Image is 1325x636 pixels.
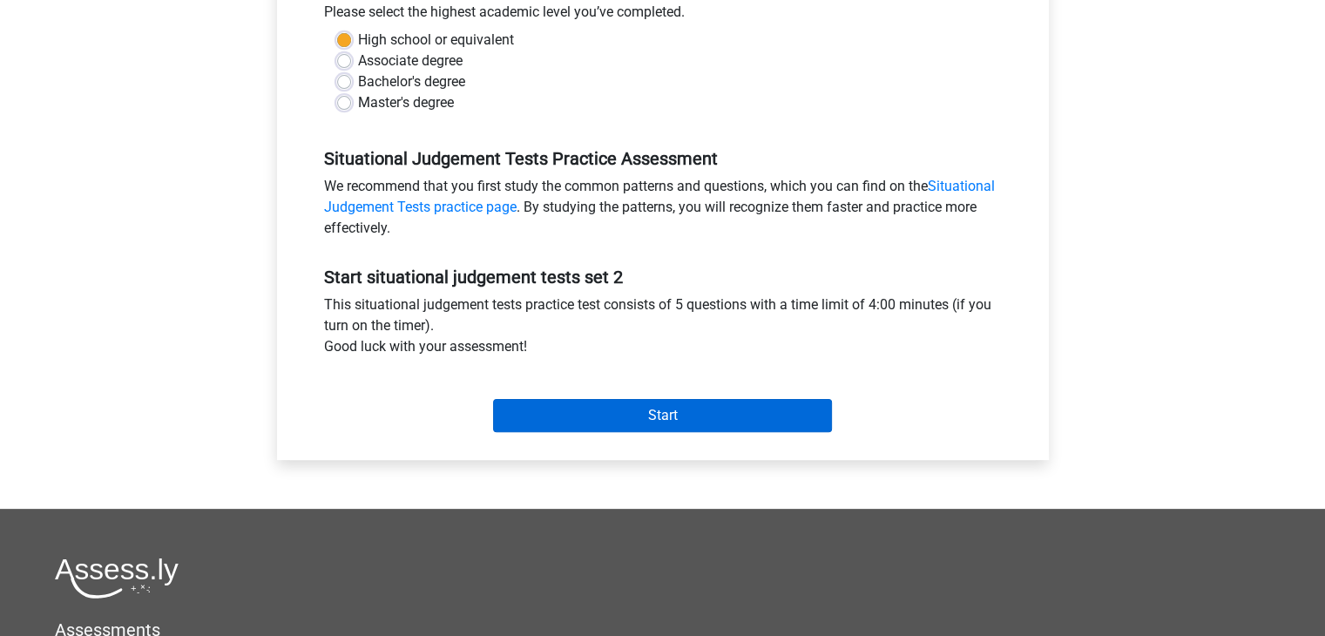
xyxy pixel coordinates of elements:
label: Bachelor's degree [358,71,465,92]
label: High school or equivalent [358,30,514,51]
div: Please select the highest academic level you’ve completed. [311,2,1015,30]
h5: Start situational judgement tests set 2 [324,267,1002,288]
div: We recommend that you first study the common patterns and questions, which you can find on the . ... [311,176,1015,246]
input: Start [493,399,832,432]
label: Associate degree [358,51,463,71]
img: Assessly logo [55,558,179,599]
label: Master's degree [358,92,454,113]
h5: Situational Judgement Tests Practice Assessment [324,148,1002,169]
div: This situational judgement tests practice test consists of 5 questions with a time limit of 4:00 ... [311,294,1015,364]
